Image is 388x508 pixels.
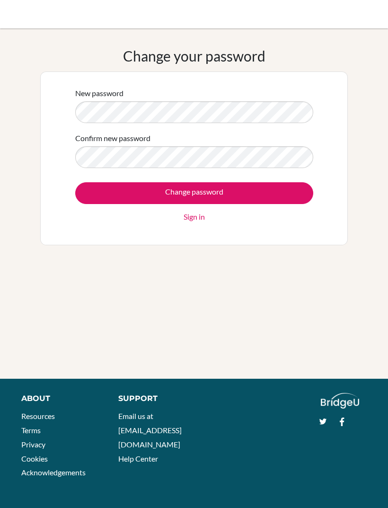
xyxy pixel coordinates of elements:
[118,454,158,463] a: Help Center
[75,182,313,204] input: Change password
[123,47,265,64] h1: Change your password
[321,393,359,409] img: logo_white@2x-f4f0deed5e89b7ecb1c2cc34c3e3d731f90f0f143d5ea2071677605dd97b5244.png
[118,411,182,448] a: Email us at [EMAIL_ADDRESS][DOMAIN_NAME]
[75,88,123,99] label: New password
[21,468,86,477] a: Acknowledgements
[75,133,150,144] label: Confirm new password
[21,393,97,404] div: About
[21,454,48,463] a: Cookies
[21,440,45,449] a: Privacy
[21,411,55,420] a: Resources
[118,393,185,404] div: Support
[184,211,205,223] a: Sign in
[21,426,41,435] a: Terms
